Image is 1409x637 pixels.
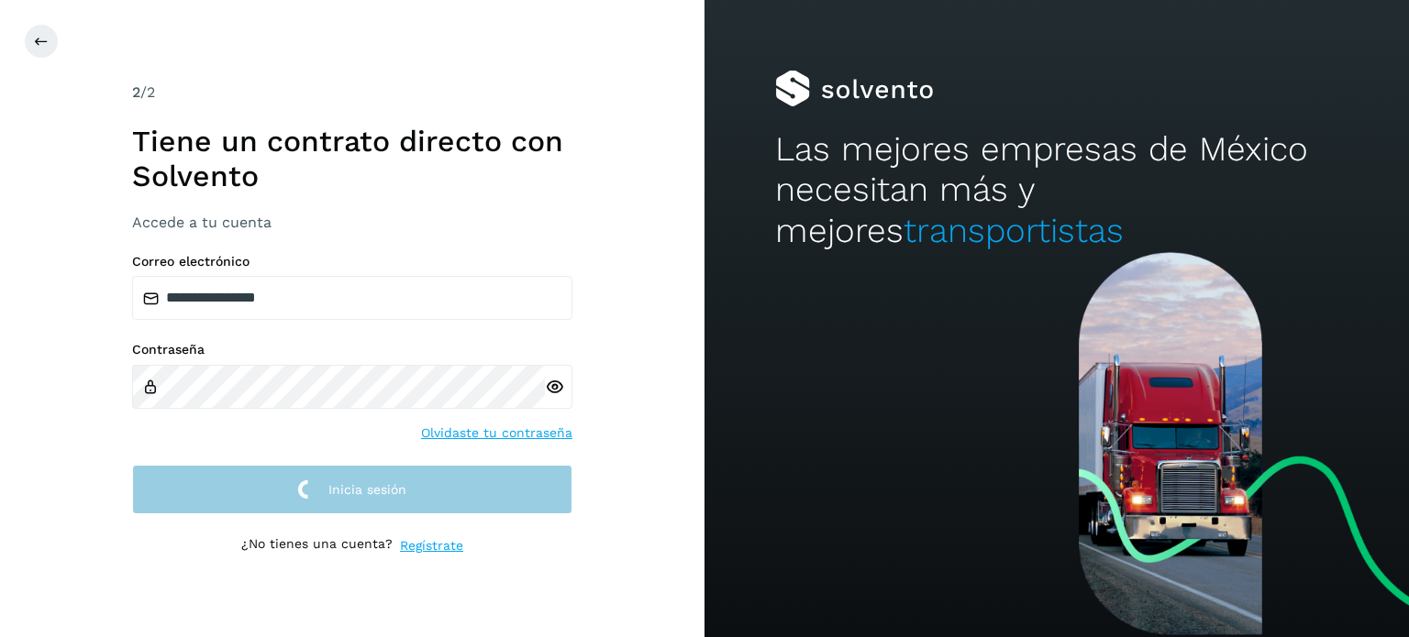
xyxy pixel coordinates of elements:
[775,129,1338,251] h2: Las mejores empresas de México necesitan más y mejores
[132,465,572,515] button: Inicia sesión
[904,211,1124,250] span: transportistas
[328,483,406,496] span: Inicia sesión
[132,83,140,101] span: 2
[400,536,463,555] a: Regístrate
[132,82,572,104] div: /2
[132,124,572,194] h1: Tiene un contrato directo con Solvento
[421,423,572,443] a: Olvidaste tu contraseña
[241,536,393,555] p: ¿No tienes una cuenta?
[132,214,572,231] h3: Accede a tu cuenta
[132,254,572,269] label: Correo electrónico
[132,342,572,357] label: Contraseña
